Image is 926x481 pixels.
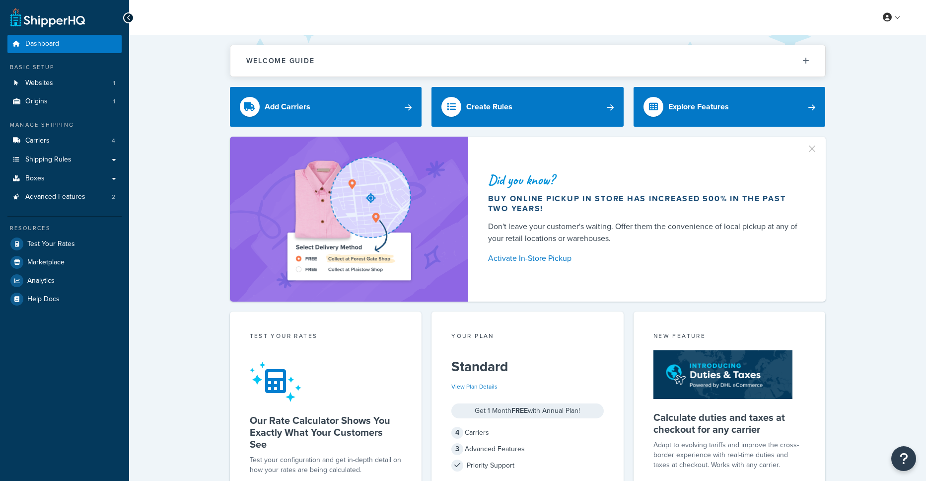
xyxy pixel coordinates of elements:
[451,459,604,473] div: Priority Support
[451,359,604,375] h5: Standard
[246,57,315,65] h2: Welcome Guide
[653,411,806,435] h5: Calculate duties and taxes at checkout for any carrier
[7,121,122,129] div: Manage Shipping
[7,132,122,150] li: Carriers
[250,331,402,343] div: Test your rates
[7,188,122,206] a: Advanced Features2
[488,173,802,187] div: Did you know?
[653,440,806,470] p: Adapt to evolving tariffs and improve the cross-border experience with real-time duties and taxes...
[112,137,115,145] span: 4
[7,151,122,169] a: Shipping Rules
[451,331,604,343] div: Your Plan
[27,240,75,248] span: Test Your Rates
[7,188,122,206] li: Advanced Features
[488,221,802,244] div: Don't leave your customer's waiting. Offer them the convenience of local pickup at any of your re...
[112,193,115,201] span: 2
[7,235,122,253] a: Test Your Rates
[7,169,122,188] a: Boxes
[27,258,65,267] span: Marketplace
[7,132,122,150] a: Carriers4
[27,277,55,285] span: Analytics
[466,100,512,114] div: Create Rules
[230,87,422,127] a: Add Carriers
[250,455,402,475] div: Test your configuration and get in-depth detail on how your rates are being calculated.
[511,405,528,416] strong: FREE
[25,193,85,201] span: Advanced Features
[7,272,122,290] a: Analytics
[7,74,122,92] li: Websites
[25,156,71,164] span: Shipping Rules
[7,35,122,53] a: Dashboard
[891,446,916,471] button: Open Resource Center
[7,290,122,308] a: Help Docs
[451,403,604,418] div: Get 1 Month with Annual Plan!
[7,92,122,111] a: Origins1
[25,137,50,145] span: Carriers
[265,100,310,114] div: Add Carriers
[113,79,115,87] span: 1
[25,97,48,106] span: Origins
[7,74,122,92] a: Websites1
[25,79,53,87] span: Websites
[451,382,498,391] a: View Plan Details
[451,426,604,440] div: Carriers
[250,414,402,450] h5: Our Rate Calculator Shows You Exactly What Your Customers See
[634,87,826,127] a: Explore Features
[488,194,802,214] div: Buy online pickup in store has increased 500% in the past two years!
[431,87,624,127] a: Create Rules
[7,224,122,233] div: Resources
[451,427,463,439] span: 4
[451,443,463,455] span: 3
[25,174,45,183] span: Boxes
[25,40,59,48] span: Dashboard
[259,152,439,287] img: ad-shirt-map-b0359fc47e01cab431d101c4b569394f6a03f54285957d908178d52f29eb9668.png
[7,253,122,271] a: Marketplace
[230,45,825,77] button: Welcome Guide
[27,295,60,304] span: Help Docs
[668,100,729,114] div: Explore Features
[7,63,122,72] div: Basic Setup
[7,92,122,111] li: Origins
[488,251,802,265] a: Activate In-Store Pickup
[451,442,604,456] div: Advanced Features
[653,331,806,343] div: New Feature
[113,97,115,106] span: 1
